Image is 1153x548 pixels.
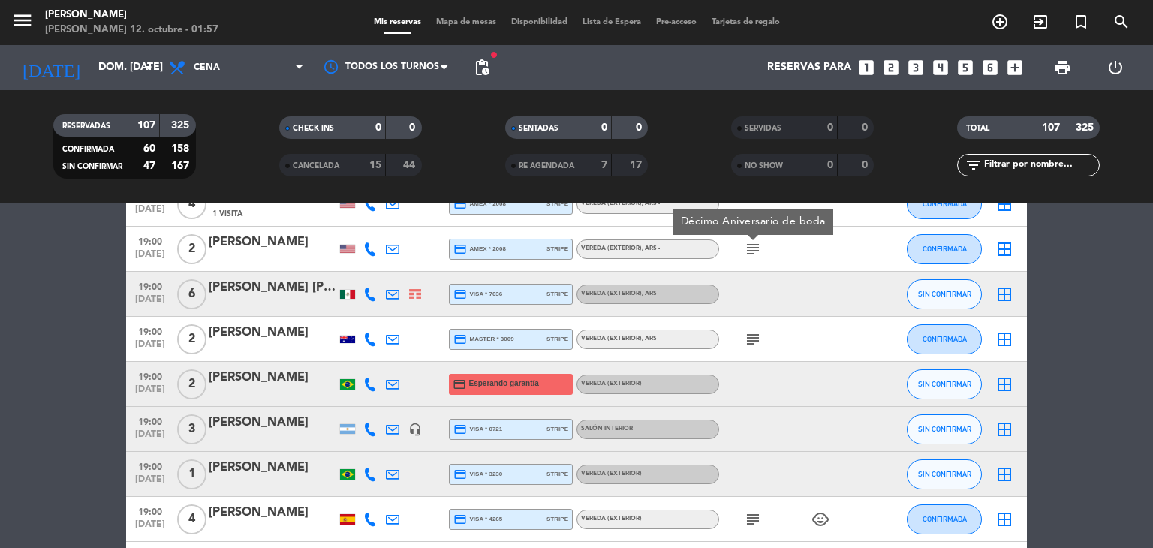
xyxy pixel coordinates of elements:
span: Vereda (EXTERIOR) [581,381,642,387]
span: amex * 2008 [453,242,506,256]
i: border_all [995,465,1013,483]
strong: 0 [862,122,871,133]
span: CONFIRMADA [923,515,967,523]
i: border_all [995,195,1013,213]
span: 4 [177,189,206,219]
span: [DATE] [131,474,169,492]
strong: 7 [601,160,607,170]
button: SIN CONFIRMAR [907,459,982,489]
i: filter_list [965,156,983,174]
span: Vereda (EXTERIOR) [581,516,642,522]
div: [PERSON_NAME] [209,458,336,477]
div: [PERSON_NAME] [209,368,336,387]
div: Décimo Aniversario de boda [681,214,826,230]
span: SIN CONFIRMAR [918,425,971,433]
strong: 60 [143,143,155,154]
strong: 0 [827,160,833,170]
div: [PERSON_NAME] 12. octubre - 01:57 [45,23,218,38]
span: 19:00 [131,277,169,294]
strong: 47 [143,161,155,171]
span: CONFIRMADA [923,335,967,343]
span: , ARS - [642,336,660,342]
span: Mis reservas [366,18,429,26]
i: credit_card [453,288,467,301]
i: power_settings_new [1106,59,1124,77]
strong: 0 [636,122,645,133]
i: credit_card [453,513,467,526]
span: 3 [177,414,206,444]
i: border_all [995,375,1013,393]
i: looks_5 [956,58,975,77]
span: CONFIRMADA [923,245,967,253]
button: SIN CONFIRMAR [907,369,982,399]
span: master * 3009 [453,333,514,346]
i: credit_card [453,242,467,256]
strong: 0 [862,160,871,170]
span: Vereda (EXTERIOR) [581,291,660,297]
button: menu [11,9,34,37]
span: 19:00 [131,457,169,474]
span: stripe [546,199,568,209]
span: [DATE] [131,339,169,357]
span: stripe [546,469,568,479]
span: , ARS - [642,291,660,297]
i: credit_card [453,378,466,391]
div: [PERSON_NAME] [PERSON_NAME] [209,278,336,297]
span: stripe [546,424,568,434]
span: stripe [546,289,568,299]
span: [DATE] [131,249,169,266]
i: add_box [1005,58,1025,77]
button: CONFIRMADA [907,324,982,354]
span: SIN CONFIRMAR [62,163,122,170]
div: [PERSON_NAME] [45,8,218,23]
span: fiber_manual_record [489,50,498,59]
i: add_circle_outline [991,13,1009,31]
strong: 0 [827,122,833,133]
span: 2 [177,369,206,399]
div: [PERSON_NAME] [209,323,336,342]
span: [DATE] [131,384,169,402]
strong: 107 [1042,122,1060,133]
div: [PERSON_NAME] [209,413,336,432]
img: Cross Selling [409,289,421,299]
i: border_all [995,285,1013,303]
i: border_all [995,510,1013,528]
span: Lista de Espera [575,18,649,26]
i: exit_to_app [1031,13,1049,31]
span: 19:00 [131,367,169,384]
span: Vereda (EXTERIOR) [581,471,642,477]
span: 4 [177,504,206,534]
strong: 158 [171,143,192,154]
i: subject [744,240,762,258]
div: [PERSON_NAME] [209,503,336,522]
i: menu [11,9,34,32]
span: 2 [177,324,206,354]
span: SERVIDAS [745,125,781,132]
span: 19:00 [131,412,169,429]
i: headset_mic [408,423,422,436]
span: Pre-acceso [649,18,704,26]
i: border_all [995,240,1013,258]
span: Vereda (EXTERIOR) [581,245,660,251]
strong: 0 [375,122,381,133]
span: stripe [546,244,568,254]
span: Disponibilidad [504,18,575,26]
button: SIN CONFIRMAR [907,279,982,309]
span: [DATE] [131,294,169,312]
i: looks_3 [906,58,926,77]
button: SIN CONFIRMAR [907,414,982,444]
strong: 167 [171,161,192,171]
span: SIN CONFIRMAR [918,470,971,478]
strong: 44 [403,160,418,170]
div: [PERSON_NAME] [209,233,336,252]
strong: 15 [369,160,381,170]
span: Vereda (EXTERIOR) [581,200,660,206]
strong: 0 [409,122,418,133]
button: CONFIRMADA [907,189,982,219]
span: print [1053,59,1071,77]
span: CANCELADA [293,162,339,170]
i: credit_card [453,468,467,481]
i: credit_card [453,197,467,211]
span: visa * 7036 [453,288,502,301]
i: arrow_drop_down [140,59,158,77]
